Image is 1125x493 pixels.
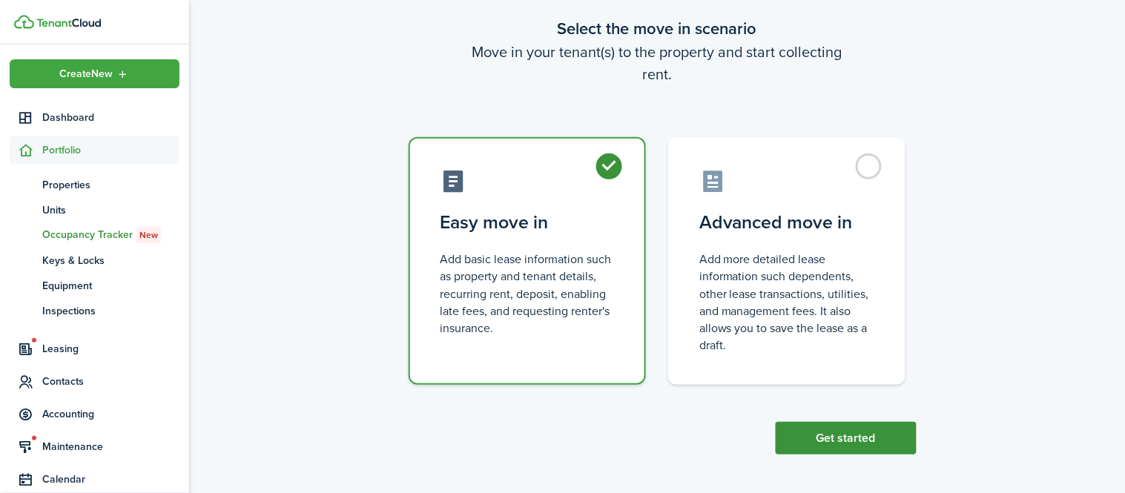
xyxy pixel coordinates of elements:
wizard-step-header-title: Select the move in scenario [397,16,917,41]
control-radio-card-description: Add more detailed lease information such dependents, other lease transactions, utilities, and man... [699,251,874,354]
span: Calendar [42,472,179,487]
span: Dashboard [42,110,179,125]
span: Maintenance [42,439,179,454]
wizard-step-header-description: Move in your tenant(s) to the property and start collecting rent. [397,41,917,85]
span: Units [42,202,179,218]
span: Leasing [42,341,179,357]
span: Accounting [42,406,179,422]
control-radio-card-description: Add basic lease information such as property and tenant details, recurring rent, deposit, enablin... [440,251,615,337]
span: Create New [60,69,113,79]
control-radio-card-title: Advanced move in [699,209,874,236]
span: Keys & Locks [42,253,179,268]
a: Properties [10,172,179,197]
img: TenantCloud [14,15,34,29]
a: Units [10,197,179,222]
a: Dashboard [10,103,179,132]
span: Equipment [42,278,179,294]
span: Inspections [42,303,179,319]
span: New [139,228,158,242]
img: TenantCloud [36,19,101,27]
span: Contacts [42,374,179,389]
control-radio-card-title: Easy move in [440,209,615,236]
button: Get started [776,422,917,454]
button: Open menu [10,59,179,88]
a: Occupancy TrackerNew [10,222,179,248]
a: Equipment [10,273,179,298]
span: Portfolio [42,142,179,158]
a: Inspections [10,298,179,323]
span: Occupancy Tracker [42,227,179,243]
span: Properties [42,177,179,193]
a: Keys & Locks [10,248,179,273]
